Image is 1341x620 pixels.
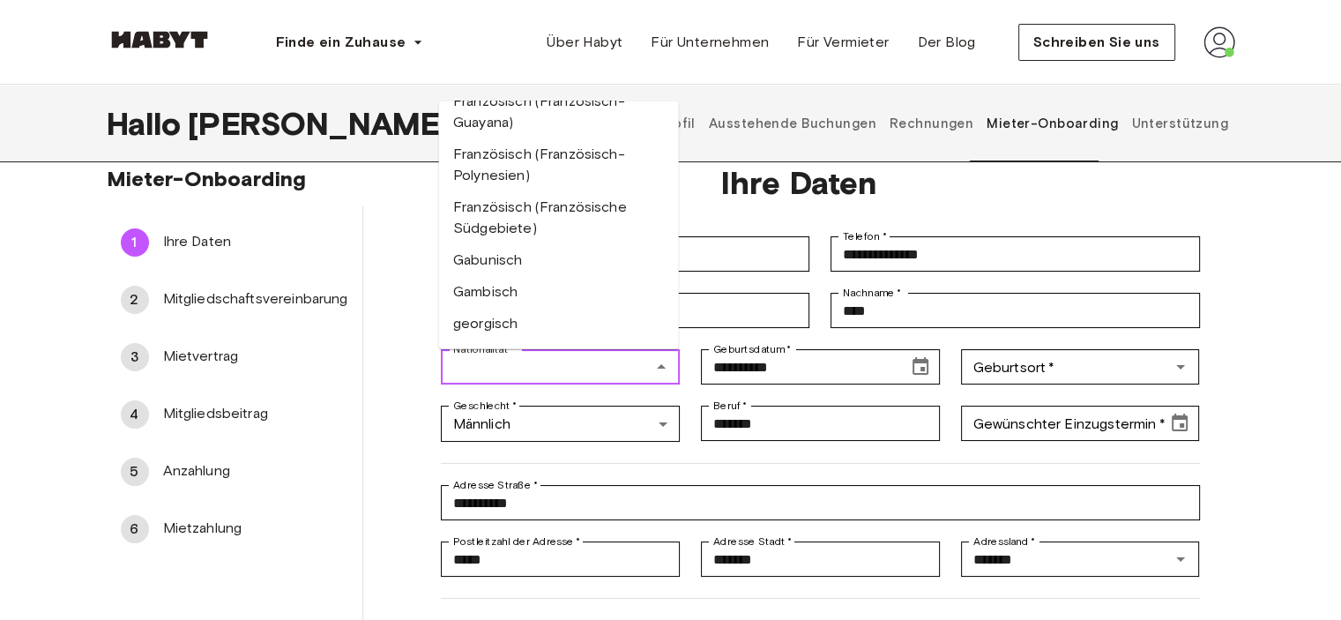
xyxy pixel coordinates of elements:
[721,163,877,202] font: Ihre Daten
[453,347,509,364] font: Deutsch
[709,116,876,131] font: Ausstehende Buchungen
[533,25,637,60] a: Über Habyt
[131,234,137,250] font: 1
[163,233,232,250] font: Ihre Daten
[1033,34,1160,50] font: Schreiben Sie uns
[987,116,1118,131] font: Mieter-Onboarding
[130,348,138,365] font: 3
[130,291,138,308] font: 2
[783,25,903,60] a: Für Vermieter
[163,405,268,422] font: Mitgliedsbeitrag
[1018,24,1175,61] button: Schreiben Sie uns
[107,392,362,436] div: 4Mitgliedsbeitrag
[107,166,307,191] font: Mieter-Onboarding
[453,415,510,432] font: Männlich
[163,290,348,307] font: Mitgliedschaftsvereinbarung
[831,236,1199,272] div: Telefon
[637,25,783,60] a: Für Unternehmen
[843,230,880,243] font: Telefon
[262,25,438,60] button: Finde ein Zuhause
[441,485,1200,520] div: Adresse Straße
[130,520,138,537] font: 6
[453,146,625,184] font: Französisch (Französisch-Polynesien)
[713,400,741,412] font: Beruf
[453,199,627,237] font: Französisch (Französische Südgebiete)
[1168,355,1193,379] button: Open
[107,278,362,321] div: 2Mitgliedschaftsvereinbarung
[973,535,1029,548] font: Adressland
[652,85,1235,162] div: Benutzerprofil-Registerkarten
[649,355,674,379] button: Close
[453,316,518,332] font: georgisch
[547,34,622,50] font: Über Habyt
[107,507,362,550] div: 6Mietzahlung
[130,463,138,480] font: 5
[163,347,239,364] font: Mietvertrag
[1203,26,1235,58] img: Avatar
[701,406,940,441] div: Beruf
[107,104,182,143] font: Hallo
[453,400,510,412] font: Geschlecht
[107,450,362,493] div: 5Anzahlung
[1162,406,1197,441] button: Datum wählen
[107,335,362,378] div: 3Mietvertrag
[1131,116,1228,131] font: Unterstützung
[276,34,406,50] font: Finde ein Zuhause
[107,220,362,264] div: 1Ihre Daten
[163,519,242,536] font: Mietzahlung
[453,479,532,491] font: Adresse Straße
[831,293,1199,328] div: Nachname
[903,349,938,385] button: Wählen Sie ein Datum. Das ausgewählte Datum ist der 13. März 2007.
[651,34,769,50] font: Für Unternehmen
[917,34,975,50] font: Der Blog
[107,31,212,49] img: Habyt
[713,343,785,355] font: Geburtsdatum
[453,93,625,131] font: Französisch (Französisch-Guayana)
[453,535,574,548] font: Postleitzahl der Adresse
[903,25,989,60] a: Der Blog
[188,104,451,143] font: [PERSON_NAME]
[843,287,895,299] font: Nachname
[453,284,518,301] font: Gambisch
[453,252,522,269] font: Gabunisch
[130,406,138,422] font: 4
[797,34,889,50] font: Für Vermieter
[441,542,680,577] div: Postleitzahl der Adresse
[1168,547,1193,571] button: Offen
[890,116,973,131] font: Rechnungen
[713,535,786,548] font: Adresse Stadt
[163,462,230,479] font: Anzahlung
[701,542,940,577] div: Adresse Stadt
